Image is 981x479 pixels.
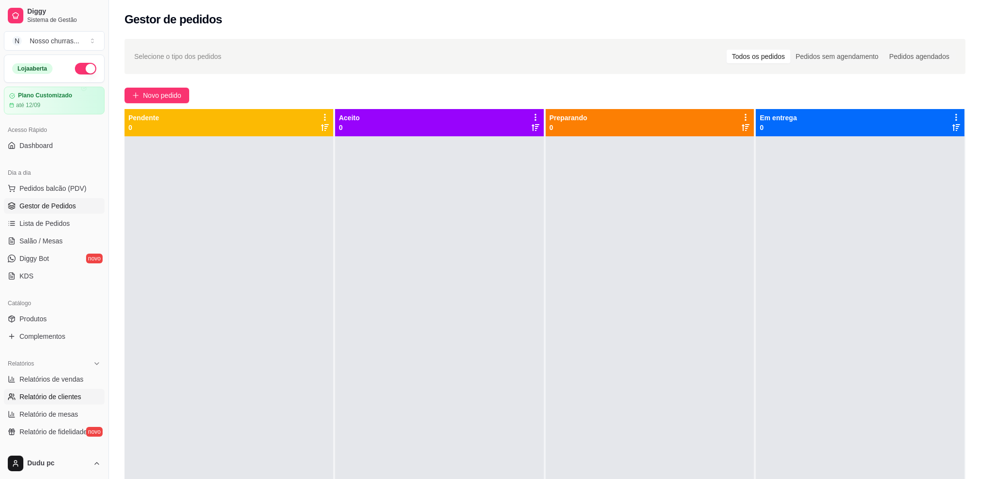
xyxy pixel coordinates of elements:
[19,374,84,384] span: Relatórios de vendas
[4,268,105,284] a: KDS
[4,233,105,249] a: Salão / Mesas
[4,122,105,138] div: Acesso Rápido
[19,184,87,193] span: Pedidos balcão (PDV)
[18,92,72,99] article: Plano Customizado
[727,50,790,63] div: Todos os pedidos
[4,406,105,422] a: Relatório de mesas
[12,63,53,74] div: Loja aberta
[128,113,159,123] p: Pendente
[4,216,105,231] a: Lista de Pedidos
[75,63,96,74] button: Alterar Status
[19,271,34,281] span: KDS
[884,50,955,63] div: Pedidos agendados
[4,329,105,344] a: Complementos
[132,92,139,99] span: plus
[125,12,222,27] h2: Gestor de pedidos
[4,31,105,51] button: Select a team
[8,360,34,368] span: Relatórios
[4,371,105,387] a: Relatórios de vendas
[4,311,105,327] a: Produtos
[550,113,588,123] p: Preparando
[27,7,101,16] span: Diggy
[4,181,105,196] button: Pedidos balcão (PDV)
[27,16,101,24] span: Sistema de Gestão
[19,427,87,437] span: Relatório de fidelidade
[790,50,884,63] div: Pedidos sem agendamento
[4,138,105,153] a: Dashboard
[125,88,189,103] button: Novo pedido
[4,198,105,214] a: Gestor de Pedidos
[4,452,105,475] button: Dudu pc
[19,314,47,324] span: Produtos
[27,459,89,468] span: Dudu pc
[4,4,105,27] a: DiggySistema de Gestão
[19,409,78,419] span: Relatório de mesas
[16,101,40,109] article: até 12/09
[339,113,360,123] p: Aceito
[4,251,105,266] a: Diggy Botnovo
[4,389,105,405] a: Relatório de clientes
[19,141,53,150] span: Dashboard
[12,36,22,46] span: N
[339,123,360,132] p: 0
[19,219,70,228] span: Lista de Pedidos
[128,123,159,132] p: 0
[19,236,63,246] span: Salão / Mesas
[4,424,105,440] a: Relatório de fidelidadenovo
[19,201,76,211] span: Gestor de Pedidos
[19,332,65,341] span: Complementos
[760,113,797,123] p: Em entrega
[550,123,588,132] p: 0
[30,36,79,46] div: Nosso churras ...
[4,165,105,181] div: Dia a dia
[19,392,81,402] span: Relatório de clientes
[760,123,797,132] p: 0
[143,90,181,101] span: Novo pedido
[4,87,105,114] a: Plano Customizadoaté 12/09
[134,51,221,62] span: Selecione o tipo dos pedidos
[19,254,49,263] span: Diggy Bot
[4,295,105,311] div: Catálogo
